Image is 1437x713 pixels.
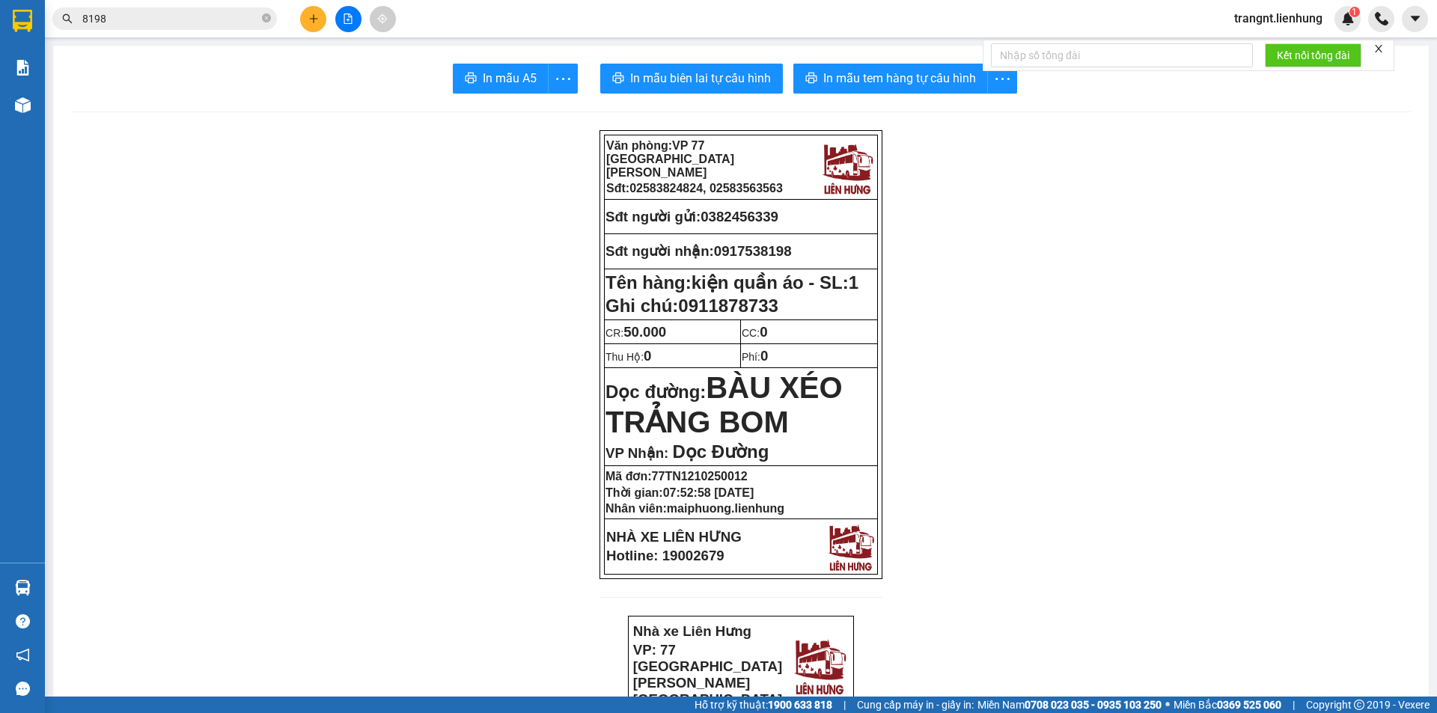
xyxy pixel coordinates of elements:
[623,324,666,340] span: 50.000
[714,243,792,259] span: 0917538198
[819,139,876,196] img: logo
[600,64,783,94] button: printerIn mẫu biên lai tự cấu hình
[605,445,668,461] span: VP Nhận:
[548,64,578,94] button: more
[343,13,353,24] span: file-add
[630,69,771,88] span: In mẫu biên lai tự cấu hình
[1349,7,1360,17] sup: 1
[742,327,768,339] span: CC:
[667,502,784,515] span: maiphuong.lienhung
[605,502,784,515] strong: Nhân viên:
[483,69,537,88] span: In mẫu A5
[465,72,477,86] span: printer
[760,348,768,364] span: 0
[377,13,388,24] span: aim
[82,10,259,27] input: Tìm tên, số ĐT hoặc mã đơn
[672,441,769,462] span: Dọc Đường
[300,6,326,32] button: plus
[987,64,1017,94] button: more
[1174,697,1281,713] span: Miền Bắc
[663,486,754,499] span: 07:52:58 [DATE]
[1277,47,1349,64] span: Kết nối tổng đài
[16,614,30,628] span: question-circle
[1293,697,1295,713] span: |
[262,13,271,22] span: close-circle
[606,548,724,563] strong: Hotline: 19002679
[606,529,742,545] strong: NHÀ XE LIÊN HƯNG
[644,348,651,364] span: 0
[633,642,782,707] strong: VP: 77 [GEOGRAPHIC_DATA][PERSON_NAME][GEOGRAPHIC_DATA]
[857,697,974,713] span: Cung cấp máy in - giấy in:
[849,272,858,293] span: 1
[629,182,783,195] span: 02583824824, 02583563563
[606,182,783,195] strong: Sđt:
[605,382,843,436] strong: Dọc đường:
[1402,6,1428,32] button: caret-down
[62,13,73,24] span: search
[549,70,577,88] span: more
[605,209,701,224] strong: Sđt người gửi:
[695,697,832,713] span: Hỗ trợ kỹ thuật:
[605,272,858,293] strong: Tên hàng:
[15,580,31,596] img: warehouse-icon
[1341,12,1355,25] img: icon-new-feature
[1373,43,1384,54] span: close
[605,296,778,316] span: Ghi chú:
[678,296,778,316] span: 0911878733
[977,697,1162,713] span: Miền Nam
[988,70,1016,88] span: more
[606,139,734,179] span: VP 77 [GEOGRAPHIC_DATA][PERSON_NAME]
[605,470,748,483] strong: Mã đơn:
[1165,702,1170,708] span: ⚪️
[760,324,767,340] span: 0
[16,648,30,662] span: notification
[768,699,832,711] strong: 1900 633 818
[612,72,624,86] span: printer
[633,623,751,639] strong: Nhà xe Liên Hưng
[605,351,651,363] span: Thu Hộ:
[1222,9,1334,28] span: trangnt.lienhung
[606,139,734,179] strong: Văn phòng:
[1352,7,1357,17] span: 1
[1265,43,1361,67] button: Kết nối tổng đài
[1375,12,1388,25] img: phone-icon
[825,521,876,572] img: logo
[605,486,754,499] strong: Thời gian:
[453,64,549,94] button: printerIn mẫu A5
[308,13,319,24] span: plus
[15,60,31,76] img: solution-icon
[742,351,768,363] span: Phí:
[13,10,32,32] img: logo-vxr
[805,72,817,86] span: printer
[991,43,1253,67] input: Nhập số tổng đài
[793,64,988,94] button: printerIn mẫu tem hàng tự cấu hình
[605,327,666,339] span: CR:
[823,69,976,88] span: In mẫu tem hàng tự cấu hình
[1409,12,1422,25] span: caret-down
[605,243,714,259] strong: Sđt người nhận:
[262,12,271,26] span: close-circle
[843,697,846,713] span: |
[790,634,849,697] img: logo
[370,6,396,32] button: aim
[335,6,361,32] button: file-add
[652,470,748,483] span: 77TN1210250012
[605,371,843,438] span: BÀU XÉO TRẢNG BOM
[1025,699,1162,711] strong: 0708 023 035 - 0935 103 250
[692,272,858,293] span: kiện quần áo - SL:
[1354,700,1364,710] span: copyright
[16,682,30,696] span: message
[15,97,31,113] img: warehouse-icon
[701,209,778,224] span: 0382456339
[1217,699,1281,711] strong: 0369 525 060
